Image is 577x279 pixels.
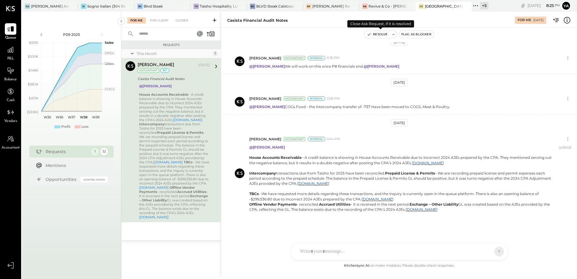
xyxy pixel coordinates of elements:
a: P&L [0,44,21,62]
strong: @[PERSON_NAME] [139,84,172,88]
div: [DATE] [391,119,408,127]
strong: @[PERSON_NAME] [249,104,285,109]
a: Cash [0,86,21,103]
a: [DOMAIN_NAME] [173,118,202,122]
div: This Month [137,51,211,56]
text: Sales [105,40,114,45]
div: Requests [124,43,218,47]
span: [PERSON_NAME] [249,136,281,142]
b: Prepaid License & Permits [157,130,203,135]
div: Profit [61,124,70,129]
div: Close Ask Request, if it is resolved [347,20,414,27]
span: 5:58 PM [327,96,340,101]
div: Closed [173,18,191,24]
text: $200K [28,54,38,59]
a: [DOMAIN_NAME] [139,215,169,219]
div: Internal [308,96,325,101]
div: TH [193,4,199,9]
div: P09 2025 [46,32,97,37]
strong: @[PERSON_NAME] [249,145,285,149]
div: [PERSON_NAME] Restaurant & Deli [312,4,350,9]
b: Accrued Utilities [177,190,206,194]
strong: @[PERSON_NAME] [364,64,399,69]
div: Casista Financial Audit Notes [227,18,288,23]
text: W36 [56,115,63,119]
b: House Accounts Receivable [249,155,302,160]
div: CS [419,4,424,9]
div: 32 [100,148,108,155]
div: [DATE] [391,79,408,86]
a: Vendors [0,107,21,124]
span: 3:44 PM [327,137,340,142]
text: W39 [92,115,99,119]
span: Vendors [4,119,17,124]
button: Flag as Blocker [399,31,434,38]
button: Resolve [365,31,390,38]
strong: @[PERSON_NAME] [249,64,285,69]
div: – A credit balance is showing in House Accounts Receivable due to incorrect 2024 AJEs prepared by... [139,92,210,219]
div: Casista Financial Audit Notes [138,76,208,82]
div: – A credit balance is showing in House Accounts Receivable due to incorrect 2024 AJEs prepared by... [249,155,556,212]
b: Offline Vendor Payments [139,185,195,194]
p: COGs Food - the intercompany transfer of -737 Have been moved to COGS, Meat & Poultry. [249,104,450,109]
div: For Client [147,18,171,24]
div: Taisho Hospitality LLC [200,4,237,9]
span: Queue [5,35,16,41]
div: BLVD Steak Calabasas [256,4,294,9]
div: [DATE] [198,63,210,68]
button: Ya [561,1,571,11]
text: ($3.9K) [27,110,38,114]
text: Occu... [105,61,115,66]
b: Accrued Utilities [319,202,350,207]
span: 6:18 PM [327,56,340,60]
text: W37 [68,115,75,119]
div: For Me [127,18,146,24]
b: Exchange – Other Liability [139,194,208,202]
div: Accountant [138,68,159,73]
span: P&L [7,56,14,62]
div: Accountant [284,96,305,101]
div: R& [362,4,368,9]
a: Queue [0,23,21,41]
div: Loss [81,124,88,129]
span: Accountant [2,145,20,151]
div: Blvd Steak [144,4,163,9]
text: Labor [105,62,114,66]
div: Accountant [284,56,305,60]
div: Sogno Italian (304 Restaurant) [87,4,125,9]
span: Cash [7,98,14,103]
b: Intercompany [139,122,165,126]
div: Requests [46,149,88,155]
span: [PERSON_NAME] [249,96,281,101]
div: Internal [308,137,325,141]
div: SR [306,4,311,9]
a: Accountant [0,133,21,151]
b: TBCs [249,191,259,196]
b: House Accounts Receivable [139,92,188,97]
b: Intercompany [249,171,276,175]
div: BS [250,4,255,9]
div: Internal [308,56,325,60]
div: For Me [518,18,531,23]
div: SI [81,4,86,9]
span: [PERSON_NAME] [249,56,281,61]
div: Opportunities [46,176,78,182]
div: Revive & Co - [PERSON_NAME] [368,4,406,9]
text: $47.1K [29,96,38,100]
a: [DOMAIN_NAME] [153,160,183,164]
div: GA [25,4,30,9]
a: Balance [0,65,21,82]
div: BS [137,4,143,9]
div: Coming Soon [81,177,108,182]
text: $98.1K [28,82,38,86]
div: [DATE] [533,18,544,22]
a: [DOMAIN_NAME] [139,185,169,190]
span: (edited) [559,145,572,212]
div: copy link [520,2,526,9]
b: Exchange – Other Liability [410,202,458,207]
div: + 5 [480,2,489,9]
b: Offline Vendor Payments [249,202,297,207]
span: Balance [4,77,17,82]
div: Accountant [284,137,305,141]
b: Prepaid License & Permits [385,171,435,175]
